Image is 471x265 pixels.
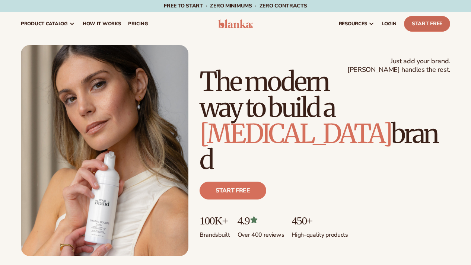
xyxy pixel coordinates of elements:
a: Start Free [404,16,450,32]
p: 100K+ [200,214,230,227]
p: High-quality products [292,227,348,239]
img: logo [218,19,253,28]
span: product catalog [21,21,68,27]
a: resources [335,12,378,36]
span: LOGIN [382,21,397,27]
a: product catalog [17,12,79,36]
p: Over 400 reviews [238,227,284,239]
span: [MEDICAL_DATA] [200,117,391,150]
a: How It Works [79,12,125,36]
p: 450+ [292,214,348,227]
img: Female holding tanning mousse. [21,45,188,256]
span: pricing [128,21,148,27]
p: Brands built [200,227,230,239]
span: Just add your brand. [PERSON_NAME] handles the rest. [347,57,450,74]
h1: The modern way to build a brand [200,68,450,173]
span: resources [339,21,367,27]
span: How It Works [83,21,121,27]
a: Start free [200,182,266,199]
a: pricing [124,12,152,36]
a: LOGIN [378,12,400,36]
p: 4.9 [238,214,284,227]
span: Free to start · ZERO minimums · ZERO contracts [164,2,307,9]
